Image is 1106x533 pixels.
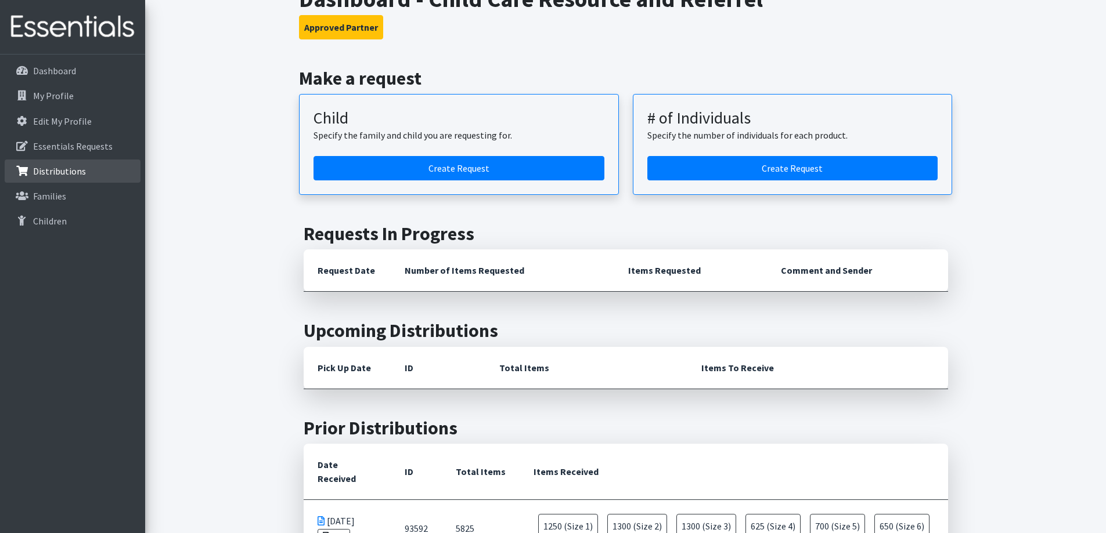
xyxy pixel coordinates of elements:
p: Distributions [33,165,86,177]
th: Pick Up Date [304,347,391,389]
h2: Requests In Progress [304,223,948,245]
a: Edit My Profile [5,110,140,133]
h2: Upcoming Distributions [304,320,948,342]
h2: Prior Distributions [304,417,948,439]
p: Specify the family and child you are requesting for. [314,128,604,142]
p: My Profile [33,90,74,101]
a: Dashboard [5,59,140,82]
a: Children [5,209,140,233]
a: Essentials Requests [5,135,140,158]
p: Essentials Requests [33,140,113,152]
img: HumanEssentials [5,8,140,46]
a: Families [5,184,140,208]
th: Request Date [304,249,391,292]
th: ID [391,444,442,500]
p: Children [33,215,67,227]
a: Create a request for a child or family [314,156,604,180]
h3: Child [314,108,604,128]
th: Items Requested [614,249,767,292]
a: Create a request by number of individuals [647,156,938,180]
p: Specify the number of individuals for each product. [647,128,938,142]
a: My Profile [5,84,140,107]
th: Items Received [520,444,948,500]
th: Total Items [485,347,687,389]
p: Dashboard [33,65,76,77]
a: Distributions [5,159,140,183]
th: Number of Items Requested [391,249,615,292]
th: Comment and Sender [767,249,948,292]
h3: # of Individuals [647,108,938,128]
p: Families [33,190,66,202]
button: Approved Partner [299,15,383,39]
th: ID [391,347,485,389]
p: Edit My Profile [33,115,92,127]
h2: Make a request [299,67,952,89]
th: Date Received [304,444,391,500]
th: Total Items [442,444,520,500]
th: Items To Receive [687,347,948,389]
